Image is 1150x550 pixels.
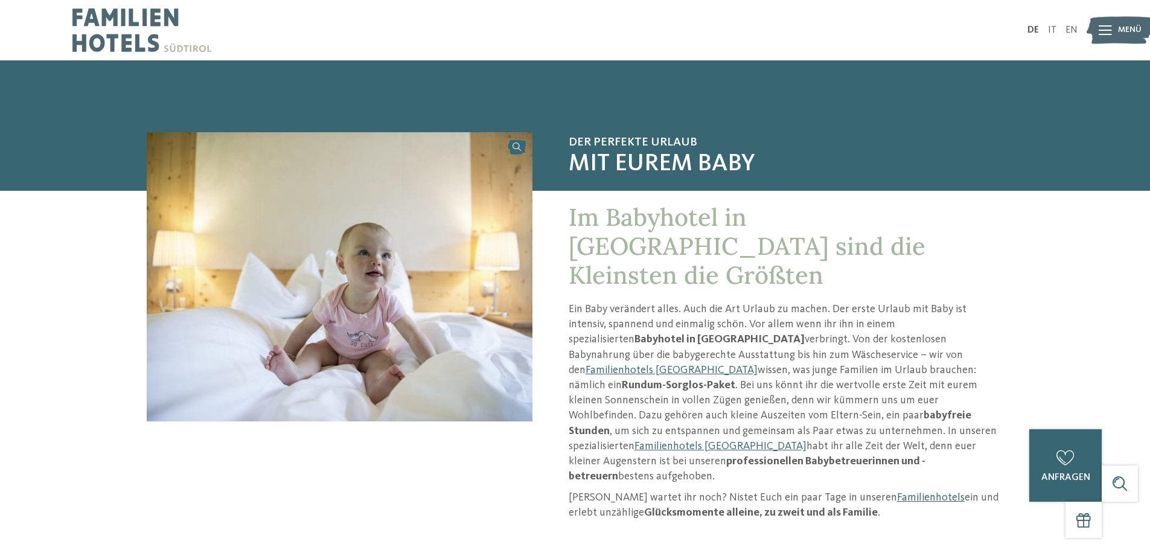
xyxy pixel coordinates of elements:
[622,380,735,391] strong: Rundum-Sorglos-Paket
[1118,24,1142,36] span: Menü
[569,150,1004,179] span: mit eurem Baby
[569,410,971,436] strong: babyfreie Stunden
[1041,473,1090,482] span: anfragen
[569,135,1004,150] span: Der perfekte Urlaub
[644,507,878,518] strong: Glücksmomente alleine, zu zweit und als Familie
[1065,25,1078,35] a: EN
[569,456,925,482] strong: professionellen Babybetreuerinnen und -betreuern
[569,302,1004,484] p: Ein Baby verändert alles. Auch die Art Urlaub zu machen. Der erste Urlaub mit Baby ist intensiv, ...
[634,334,805,345] strong: Babyhotel in [GEOGRAPHIC_DATA]
[1029,429,1102,502] a: anfragen
[1027,25,1039,35] a: DE
[586,365,758,376] a: Familienhotels [GEOGRAPHIC_DATA]
[147,132,532,421] img: Babyhotel in Südtirol für einen ganz entspannten Urlaub
[1048,25,1056,35] a: IT
[897,492,965,503] a: Familienhotels
[634,441,807,452] a: Familienhotels [GEOGRAPHIC_DATA]
[569,202,925,290] span: Im Babyhotel in [GEOGRAPHIC_DATA] sind die Kleinsten die Größten
[569,490,1004,520] p: [PERSON_NAME] wartet ihr noch? Nistet Euch ein paar Tage in unseren ein und erlebt unzählige .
